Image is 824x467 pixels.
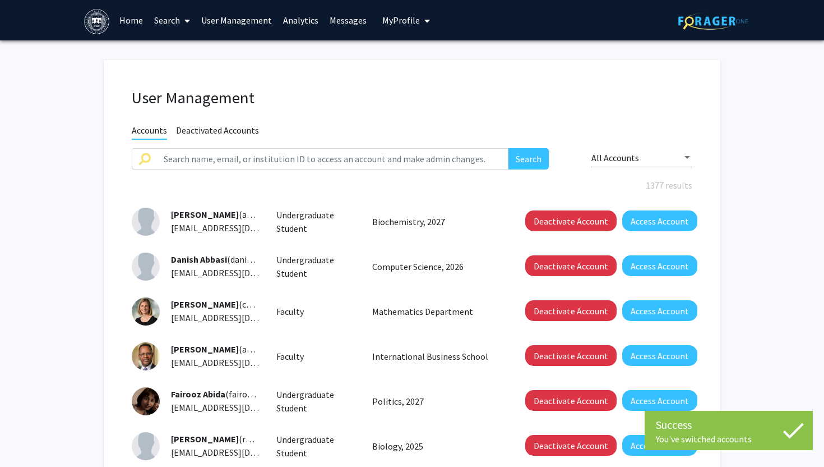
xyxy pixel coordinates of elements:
span: (carolynabbott) [171,299,301,310]
img: Profile Picture [132,253,160,281]
p: Politics, 2027 [372,395,500,408]
span: (fairoozabida) [171,388,280,400]
button: Access Account [622,345,697,366]
span: Accounts [132,125,167,140]
span: [EMAIL_ADDRESS][DOMAIN_NAME] [171,357,308,368]
img: Brandeis University Logo [84,9,109,34]
button: Access Account [622,255,697,276]
button: Deactivate Account [525,300,617,321]
span: Deactivated Accounts [176,125,259,139]
img: ForagerOne Logo [678,12,748,30]
button: Search [508,148,549,170]
span: [PERSON_NAME] [171,299,239,310]
input: Search name, email, or institution ID to access an account and make admin changes. [157,148,508,170]
span: (abdurez) [171,344,276,355]
button: Access Account [622,210,697,231]
h1: User Management [132,88,692,108]
p: Biochemistry, 2027 [372,215,500,228]
img: Profile Picture [132,208,160,236]
span: [EMAIL_ADDRESS][DOMAIN_NAME] [171,402,308,413]
a: Analytics [277,1,324,40]
div: Success [656,416,802,433]
img: Profile Picture [132,297,160,326]
span: [PERSON_NAME] [171,344,239,355]
div: Undergraduate Student [268,253,364,280]
span: My Profile [382,15,420,26]
button: Deactivate Account [525,255,617,276]
button: Deactivate Account [525,390,617,411]
button: Access Account [622,300,697,321]
button: Access Account [622,390,697,411]
button: Deactivate Account [525,435,617,456]
p: Mathematics Department [372,305,500,318]
p: Computer Science, 2026 [372,260,500,273]
span: All Accounts [591,152,639,163]
button: Access Account [622,435,697,456]
iframe: Chat [8,416,48,459]
div: Faculty [268,305,364,318]
p: International Business School [372,350,500,363]
img: Profile Picture [132,432,160,460]
div: Faculty [268,350,364,363]
a: Search [149,1,196,40]
span: [EMAIL_ADDRESS][DOMAIN_NAME] [171,447,308,458]
div: Undergraduate Student [268,208,364,235]
span: Fairooz Abida [171,388,225,400]
div: Undergraduate Student [268,433,364,460]
span: [EMAIL_ADDRESS][DOMAIN_NAME] [171,222,308,233]
div: Undergraduate Student [268,388,364,415]
span: Danish Abbasi [171,254,227,265]
span: [PERSON_NAME] [171,209,239,220]
div: You've switched accounts [656,433,802,445]
p: Biology, 2025 [372,439,500,453]
img: Profile Picture [132,342,160,370]
span: (avitalaaron) [171,209,289,220]
img: Profile Picture [132,387,160,415]
span: [EMAIL_ADDRESS][DOMAIN_NAME] [171,267,308,278]
span: (roseabraham) [171,433,297,445]
button: Deactivate Account [525,345,617,366]
span: [PERSON_NAME] [171,433,239,445]
span: (danishabbasi) [171,254,284,265]
a: User Management [196,1,277,40]
a: Home [114,1,149,40]
a: Messages [324,1,372,40]
span: [EMAIL_ADDRESS][DOMAIN_NAME] [171,312,308,323]
div: 1377 results [123,178,701,192]
button: Deactivate Account [525,210,617,231]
